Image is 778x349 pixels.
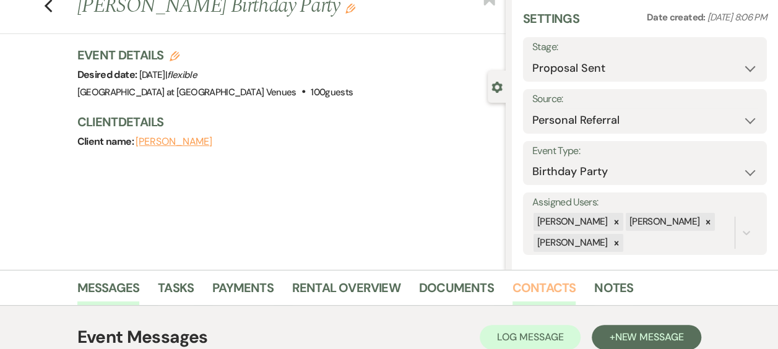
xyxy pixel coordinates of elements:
[532,142,758,160] label: Event Type:
[77,46,353,64] h3: Event Details
[534,234,610,252] div: [PERSON_NAME]
[534,213,610,231] div: [PERSON_NAME]
[512,278,576,305] a: Contacts
[419,278,494,305] a: Documents
[594,278,633,305] a: Notes
[532,38,758,56] label: Stage:
[647,11,707,24] span: Date created:
[167,69,197,81] span: flexible
[77,278,140,305] a: Messages
[77,135,136,148] span: Client name:
[626,213,702,231] div: [PERSON_NAME]
[497,330,563,343] span: Log Message
[77,113,494,131] h3: Client Details
[615,330,683,343] span: New Message
[707,11,767,24] span: [DATE] 8:06 PM
[77,86,296,98] span: [GEOGRAPHIC_DATA] at [GEOGRAPHIC_DATA] Venues
[158,278,194,305] a: Tasks
[139,69,197,81] span: [DATE] |
[292,278,400,305] a: Rental Overview
[491,80,503,92] button: Close lead details
[77,68,139,81] span: Desired date:
[311,86,353,98] span: 100 guests
[532,194,758,212] label: Assigned Users:
[212,278,274,305] a: Payments
[523,10,579,37] h3: Settings
[136,137,212,147] button: [PERSON_NAME]
[345,2,355,14] button: Edit
[532,90,758,108] label: Source:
